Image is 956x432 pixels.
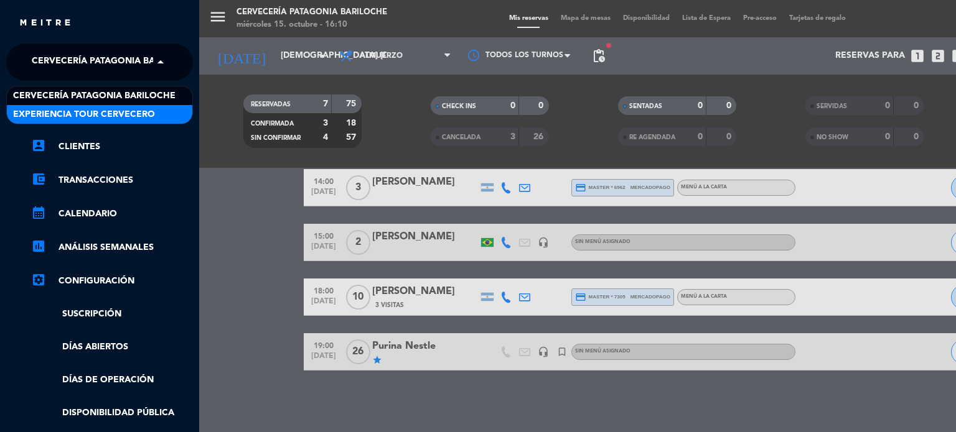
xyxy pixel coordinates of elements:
[31,172,46,186] i: account_balance_wallet
[13,108,155,122] span: Experiencia Tour Cervecero
[32,49,194,75] span: Cervecería Patagonia Bariloche
[31,138,46,153] i: account_box
[31,239,46,254] i: assessment
[31,240,193,255] a: assessmentANÁLISIS SEMANALES
[19,19,72,28] img: MEITRE
[31,307,193,321] a: Suscripción
[31,272,46,287] i: settings_applications
[13,89,176,103] span: Cervecería Patagonia Bariloche
[31,173,193,188] a: account_balance_walletTransacciones
[31,406,193,420] a: Disponibilidad pública
[31,340,193,354] a: Días abiertos
[31,205,46,220] i: calendar_month
[31,273,193,288] a: Configuración
[31,206,193,221] a: calendar_monthCalendario
[31,373,193,387] a: Días de Operación
[31,139,193,154] a: account_boxClientes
